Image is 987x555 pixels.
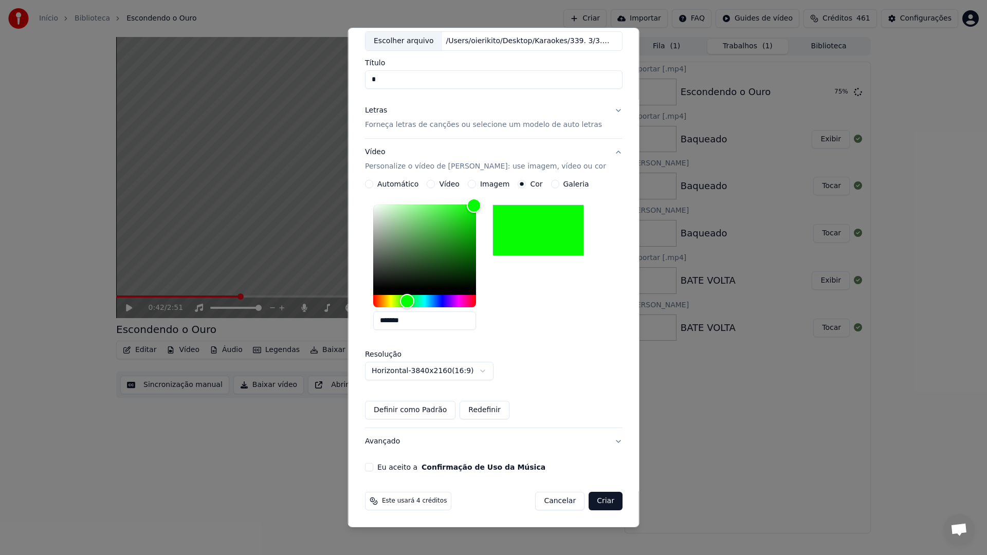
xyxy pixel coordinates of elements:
[365,97,623,138] button: LetrasForneça letras de canções ou selecione um modelo de auto letras
[365,428,623,455] button: Avançado
[365,161,606,172] p: Personalize o vídeo de [PERSON_NAME]: use imagem, vídeo ou cor
[373,295,476,307] div: Hue
[377,180,418,188] label: Automático
[365,32,442,50] div: Escolher arquivo
[365,180,623,428] div: VídeoPersonalize o vídeo de [PERSON_NAME]: use imagem, vídeo ou cor
[589,492,623,510] button: Criar
[535,492,584,510] button: Cancelar
[460,401,509,419] button: Redefinir
[377,464,545,471] label: Eu aceito a
[382,497,447,505] span: Este usará 4 créditos
[365,350,468,358] label: Resolução
[365,105,387,116] div: Letras
[563,180,589,188] label: Galeria
[373,205,476,289] div: Color
[439,180,460,188] label: Vídeo
[365,59,623,66] label: Título
[422,464,545,471] button: Eu aceito a
[365,147,606,172] div: Vídeo
[365,401,455,419] button: Definir como Padrão
[480,180,509,188] label: Imagem
[365,120,602,130] p: Forneça letras de canções ou selecione um modelo de auto letras
[365,139,623,180] button: VídeoPersonalize o vídeo de [PERSON_NAME]: use imagem, vídeo ou cor
[442,36,616,46] div: /Users/oierikito/Desktop/Karaokes/339. 3/3.mp3
[530,180,542,188] label: Cor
